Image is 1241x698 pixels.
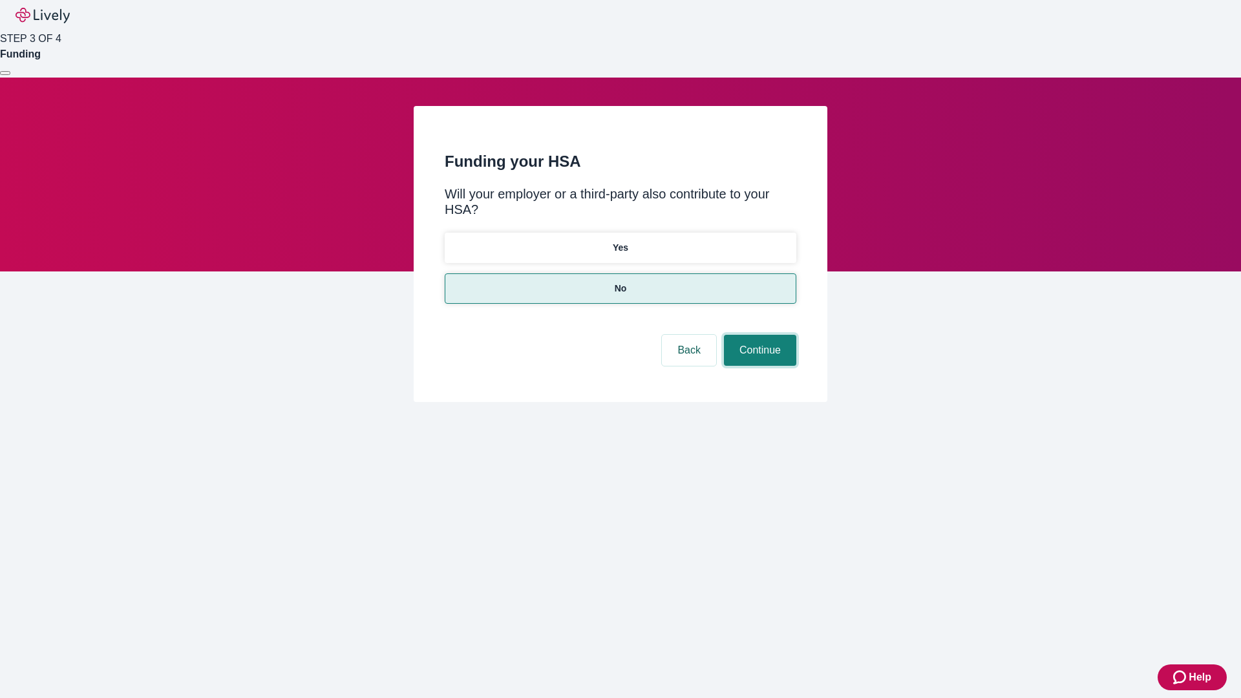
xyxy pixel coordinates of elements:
[445,233,796,263] button: Yes
[1189,670,1211,685] span: Help
[445,273,796,304] button: No
[16,8,70,23] img: Lively
[1158,664,1227,690] button: Zendesk support iconHelp
[615,282,627,295] p: No
[445,186,796,217] div: Will your employer or a third-party also contribute to your HSA?
[662,335,716,366] button: Back
[445,150,796,173] h2: Funding your HSA
[724,335,796,366] button: Continue
[1173,670,1189,685] svg: Zendesk support icon
[613,241,628,255] p: Yes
